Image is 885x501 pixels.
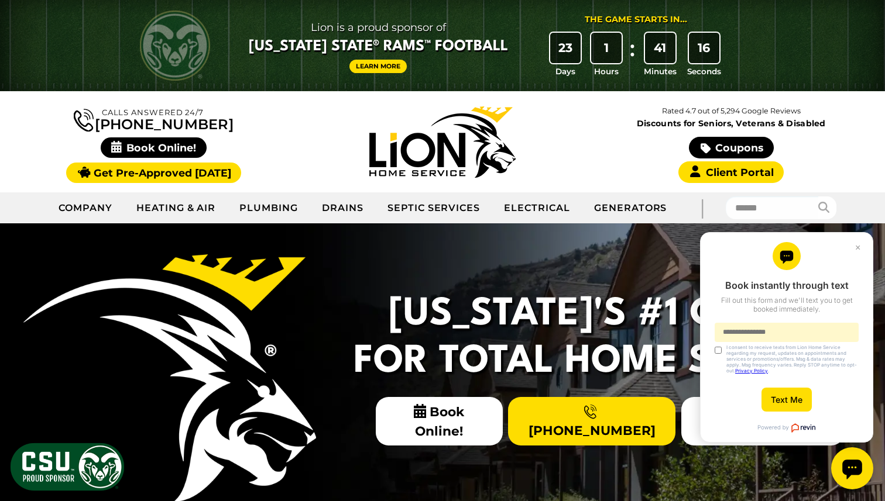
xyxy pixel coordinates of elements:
[376,194,492,223] a: Septic Services
[687,65,721,77] span: Seconds
[40,102,184,121] input: Phone number
[678,192,725,223] div: |
[585,13,687,26] div: The Game Starts in...
[40,58,184,70] h2: Book instantly through text
[589,119,873,127] span: Discounts for Seniors, Veterans & Disabled
[249,18,508,37] span: Lion is a proud sponsor of
[508,397,675,445] a: [PHONE_NUMBER]
[52,123,184,153] label: I consent to receive texts from Lion Home Service regarding my request, updates on appointments a...
[689,33,719,63] div: 16
[347,291,873,385] h2: [US_STATE]'s #1 Choice For Total Home Services
[587,105,876,118] p: Rated 4.7 out of 5,294 Google Reviews
[376,397,503,445] span: Book Online!
[47,194,125,223] a: Company
[555,65,575,77] span: Days
[157,226,199,268] div: Open chat widget
[249,37,508,57] span: [US_STATE] State® Rams™ Football
[591,33,622,63] div: 1
[177,21,184,26] button: Close chat widget
[550,33,581,63] div: 23
[66,163,241,183] a: Get Pre-Approved [DATE]
[9,441,126,492] img: CSU Sponsor Badge
[644,65,677,77] span: Minutes
[101,137,207,158] span: Book Online!
[61,147,94,153] a: Privacy Policy
[594,65,619,77] span: Hours
[582,194,679,223] a: Generators
[74,106,233,132] a: [PHONE_NUMBER]
[87,167,138,191] button: Text Me
[627,33,639,78] div: :
[689,137,773,158] a: Coupons
[310,194,376,223] a: Drains
[349,60,407,73] a: Learn More
[40,75,184,92] p: Fill out this form and we'll text you to get booked immediately.
[492,194,582,223] a: Electrical
[369,106,516,178] img: Lion Home Service
[140,11,210,81] img: CSU Rams logo
[645,33,675,63] div: 41
[678,161,784,183] a: Client Portal
[228,194,310,223] a: Plumbing
[125,194,228,223] a: Heating & Air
